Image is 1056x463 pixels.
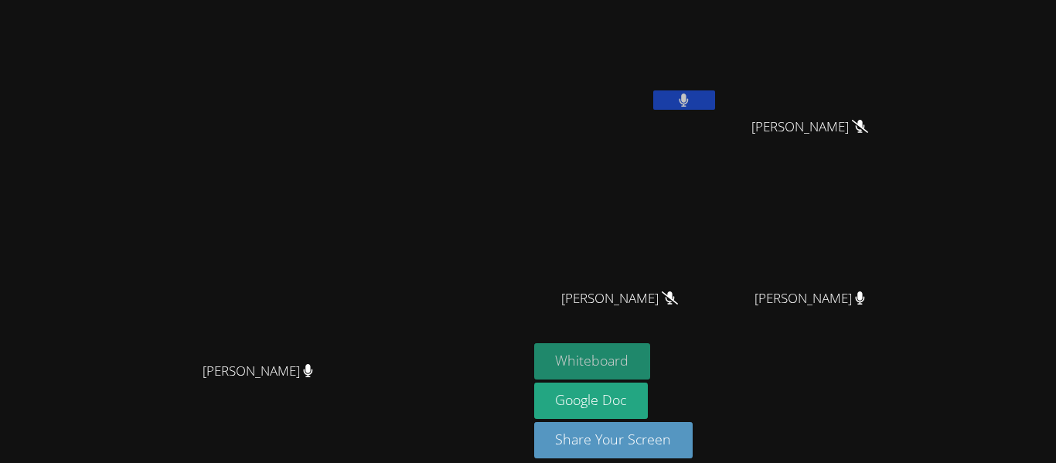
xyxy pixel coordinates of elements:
[751,116,868,138] span: [PERSON_NAME]
[534,422,693,458] button: Share Your Screen
[203,360,313,383] span: [PERSON_NAME]
[755,288,865,310] span: [PERSON_NAME]
[534,383,649,419] a: Google Doc
[561,288,678,310] span: [PERSON_NAME]
[534,343,651,380] button: Whiteboard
